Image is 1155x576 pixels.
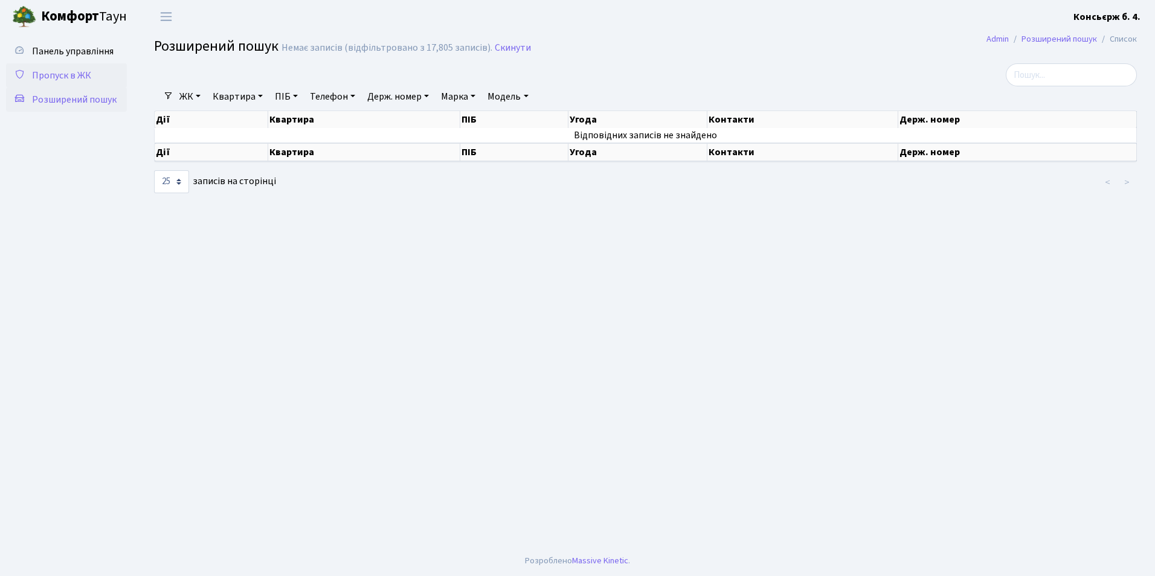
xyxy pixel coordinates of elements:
[1073,10,1141,24] a: Консьєрж б. 4.
[12,5,36,29] img: logo.png
[1097,33,1137,46] li: Список
[898,143,1137,161] th: Держ. номер
[362,86,434,107] a: Держ. номер
[155,143,268,161] th: Дії
[154,170,189,193] select: записів на сторінці
[1006,63,1137,86] input: Пошук...
[32,69,91,82] span: Пропуск в ЖК
[568,111,707,128] th: Угода
[32,45,114,58] span: Панель управління
[460,143,568,161] th: ПІБ
[270,86,303,107] a: ПІБ
[1021,33,1097,45] a: Розширений пошук
[898,111,1137,128] th: Держ. номер
[986,33,1009,45] a: Admin
[968,27,1155,52] nav: breadcrumb
[568,143,707,161] th: Угода
[6,39,127,63] a: Панель управління
[154,170,276,193] label: записів на сторінці
[151,7,181,27] button: Переключити навігацію
[41,7,99,26] b: Комфорт
[32,93,117,106] span: Розширений пошук
[175,86,205,107] a: ЖК
[495,42,531,54] a: Скинути
[154,36,278,57] span: Розширений пошук
[6,63,127,88] a: Пропуск в ЖК
[483,86,533,107] a: Модель
[155,128,1137,142] td: Відповідних записів не знайдено
[572,554,628,567] a: Massive Kinetic
[305,86,360,107] a: Телефон
[525,554,630,568] div: Розроблено .
[707,111,898,128] th: Контакти
[208,86,268,107] a: Квартира
[41,7,127,27] span: Таун
[707,143,898,161] th: Контакти
[6,88,127,112] a: Розширений пошук
[460,111,568,128] th: ПІБ
[268,143,460,161] th: Квартира
[282,42,492,54] div: Немає записів (відфільтровано з 17,805 записів).
[268,111,460,128] th: Квартира
[155,111,268,128] th: Дії
[436,86,480,107] a: Марка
